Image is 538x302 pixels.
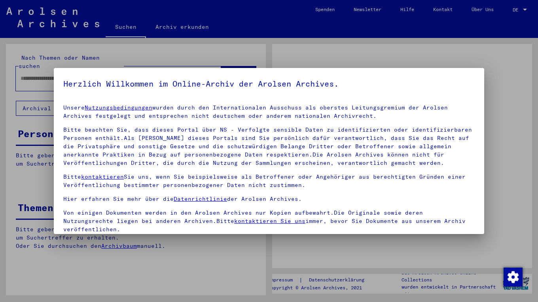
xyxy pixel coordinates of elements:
[504,268,523,287] img: Zustimmung ändern
[234,217,305,225] a: kontaktieren Sie uns
[63,126,475,167] p: Bitte beachten Sie, dass dieses Portal über NS - Verfolgte sensible Daten zu identifizierten oder...
[63,195,475,203] p: Hier erfahren Sie mehr über die der Arolsen Archives.
[85,104,152,111] a: Nutzungsbedingungen
[63,104,475,120] p: Unsere wurden durch den Internationalen Ausschuss als oberstes Leitungsgremium der Arolsen Archiv...
[63,173,475,189] p: Bitte Sie uns, wenn Sie beispielsweise als Betroffener oder Angehöriger aus berechtigten Gründen ...
[63,77,475,90] h5: Herzlich Willkommen im Online-Archiv der Arolsen Archives.
[503,267,522,286] div: Zustimmung ändern
[81,173,124,180] a: kontaktieren
[63,209,475,234] p: Von einigen Dokumenten werden in den Arolsen Archives nur Kopien aufbewahrt.Die Originale sowie d...
[174,195,227,202] a: Datenrichtlinie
